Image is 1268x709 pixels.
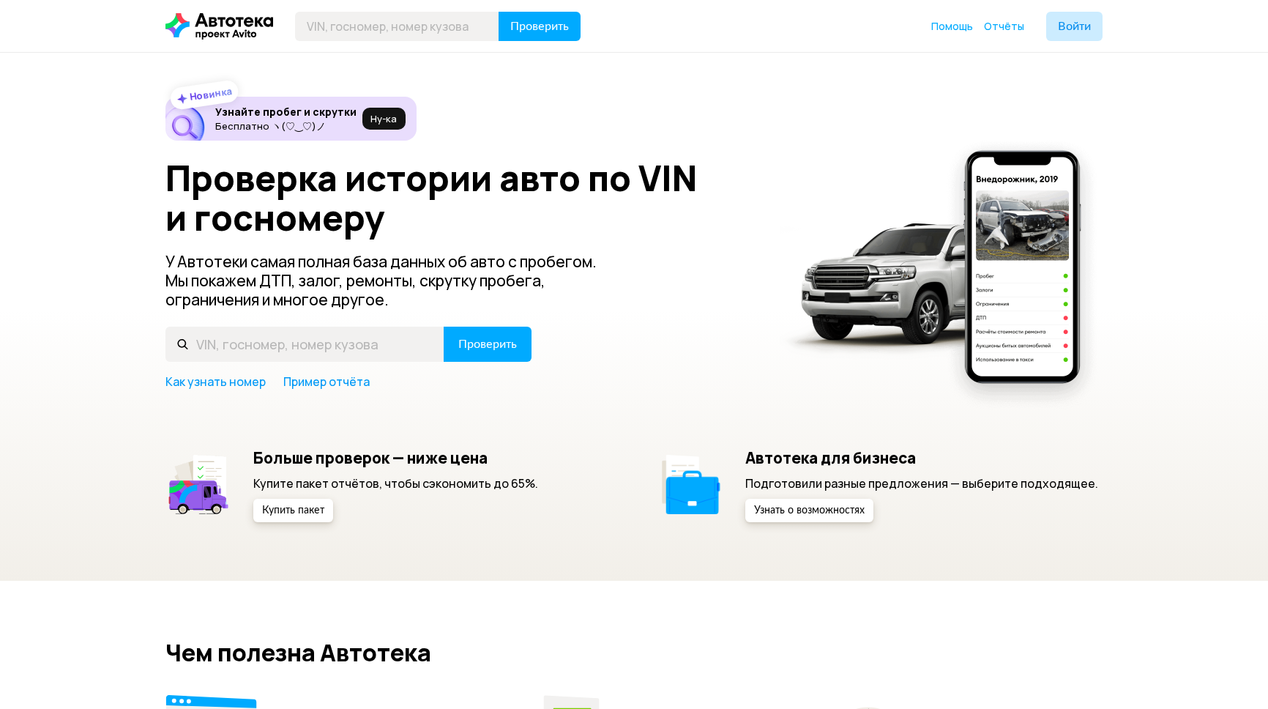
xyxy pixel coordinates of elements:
[745,499,873,522] button: Узнать о возможностях
[283,374,370,390] a: Пример отчёта
[444,327,532,362] button: Проверить
[745,448,1098,467] h5: Автотека для бизнеса
[165,639,1103,666] h2: Чем полезна Автотека
[215,105,357,119] h6: Узнайте пробег и скрутки
[931,19,973,33] span: Помощь
[253,475,538,491] p: Купите пакет отчётов, чтобы сэкономить до 65%.
[165,158,761,237] h1: Проверка истории авто по VIN и госномеру
[1046,12,1103,41] button: Войти
[499,12,581,41] button: Проверить
[984,19,1024,34] a: Отчёты
[215,120,357,132] p: Бесплатно ヽ(♡‿♡)ノ
[165,327,444,362] input: VIN, госномер, номер кузова
[253,499,333,522] button: Купить пакет
[165,252,621,309] p: У Автотеки самая полная база данных об авто с пробегом. Мы покажем ДТП, залог, ремонты, скрутку п...
[510,21,569,32] span: Проверить
[458,338,517,350] span: Проверить
[370,113,397,125] span: Ну‑ка
[1058,21,1091,32] span: Войти
[253,448,538,467] h5: Больше проверок — ниже цена
[984,19,1024,33] span: Отчёты
[931,19,973,34] a: Помощь
[754,505,865,516] span: Узнать о возможностях
[745,475,1098,491] p: Подготовили разные предложения — выберите подходящее.
[295,12,499,41] input: VIN, госномер, номер кузова
[165,374,266,390] a: Как узнать номер
[189,84,234,103] strong: Новинка
[262,505,324,516] span: Купить пакет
